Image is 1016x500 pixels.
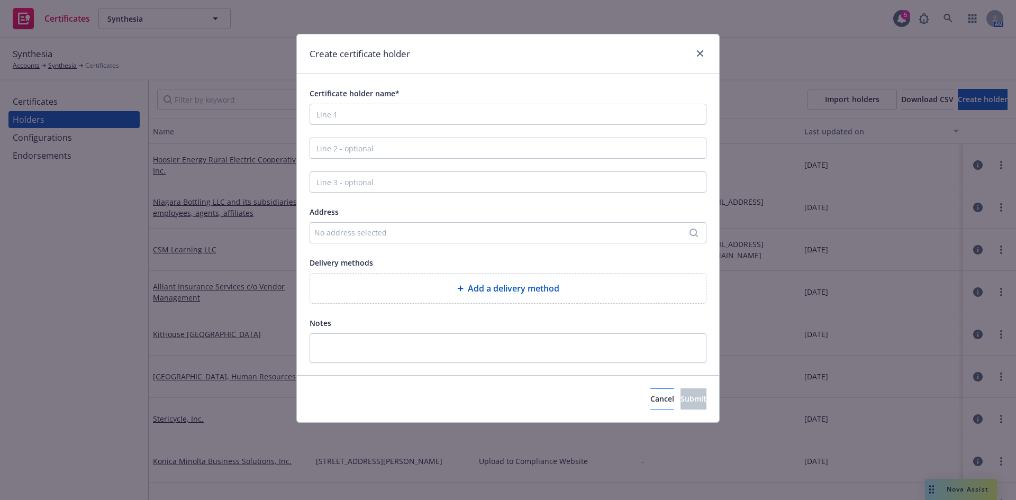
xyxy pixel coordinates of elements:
div: Add a delivery method [310,273,706,304]
svg: Search [690,229,698,237]
div: No address selected [314,227,691,238]
span: Certificate holder name* [310,88,400,98]
button: Cancel [650,388,674,410]
span: Add a delivery method [468,282,559,295]
button: No address selected [310,222,706,243]
span: Notes [310,318,331,328]
button: Submit [681,388,706,410]
input: Line 3 - optional [310,171,706,193]
span: Submit [681,394,706,404]
input: Line 2 - optional [310,138,706,159]
span: Cancel [650,394,674,404]
input: Line 1 [310,104,706,125]
h1: Create certificate holder [310,47,410,61]
span: Address [310,207,339,217]
a: close [694,47,706,60]
span: Delivery methods [310,258,373,268]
